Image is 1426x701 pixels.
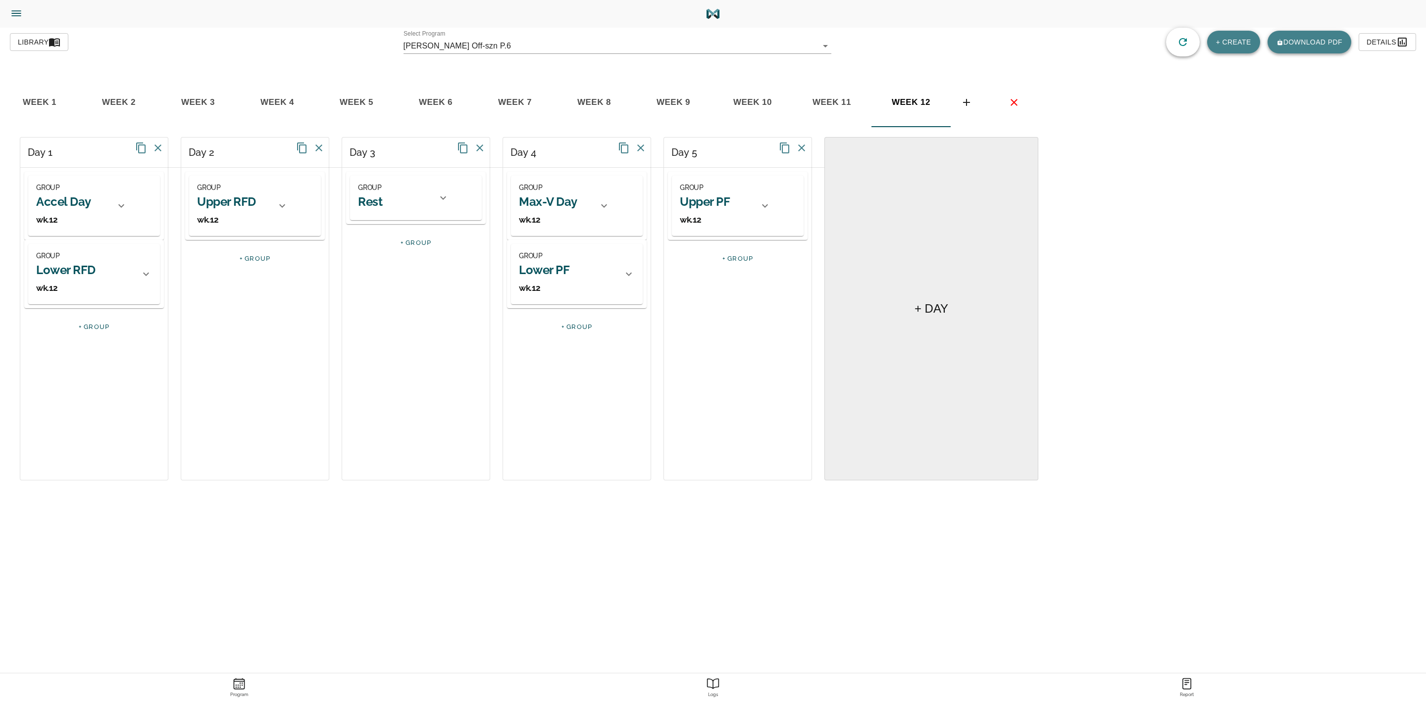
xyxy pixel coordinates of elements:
[503,138,717,168] div: Day 4
[244,95,311,110] span: week 4
[1180,677,1193,690] ion-icon: Report
[1359,33,1416,51] button: Details
[511,244,643,304] div: GROUPLower PFwk.12
[402,95,469,110] span: week 6
[950,673,1424,701] a: ReportReport
[79,323,110,330] a: + GROUP
[476,673,950,701] a: ReportLogs
[85,95,153,110] span: week 2
[478,692,948,698] strong: Logs
[915,301,948,317] h5: + DAY
[18,36,60,48] span: Library
[519,194,577,209] h2: Max-V Day
[404,31,445,37] label: Select Program
[36,282,96,293] h3: wk.12
[358,184,382,191] span: GROUP
[401,239,432,246] a: + GROUP
[181,138,395,168] div: Day 2
[722,255,754,262] a: + GROUP
[1367,36,1408,48] span: Details
[719,95,786,110] span: week 10
[707,677,719,690] ion-icon: Report
[680,194,730,209] h2: Upper PF
[507,172,647,240] div: GROUPMax-V Daywk.12
[560,95,628,110] span: week 8
[519,184,543,191] span: GROUP
[20,138,234,168] div: Day 1
[668,172,808,240] div: GROUPUpper PFwk.12
[36,194,91,209] h2: Accel Day
[233,677,246,690] ion-icon: Program
[1273,33,1346,51] button: downloadDownload pdf
[511,176,618,236] div: GROUPMax-V Daywk.12
[36,184,60,191] span: GROUP
[672,176,779,236] div: GROUPUpper PFwk.12
[519,214,577,225] h3: wk.12
[680,214,730,225] h3: wk.12
[507,240,647,308] div: GROUPLower PFwk.12
[36,262,96,278] h2: Lower RFD
[1276,39,1283,46] ion-icon: download
[798,95,866,110] span: week 11
[10,33,68,51] button: Library
[4,692,474,698] strong: Program
[519,252,543,260] span: GROUP
[680,184,704,191] span: GROUP
[28,244,160,304] div: GROUPLower RFDwk.12
[481,95,549,110] span: week 7
[1212,33,1255,51] button: + CREATE
[185,172,325,240] div: GROUPUpper RFDwk.12
[24,172,164,240] div: GROUPAccel Daywk.12
[323,95,390,110] span: week 5
[36,252,60,260] span: GROUP
[164,95,232,110] span: week 3
[240,255,271,262] a: + GROUP
[24,240,164,308] div: GROUPLower RFDwk.12
[342,138,556,168] div: Day 3
[519,262,569,278] h2: Lower PF
[952,692,1422,698] strong: Report
[1276,36,1342,48] span: Download pdf
[197,214,256,225] h3: wk.12
[197,184,221,191] span: GROUP
[640,95,707,110] span: week 9
[1216,36,1251,48] span: + CREATE
[664,138,878,168] div: Day 5
[346,172,486,224] div: GROUPRest
[877,95,945,110] span: week 12
[36,214,91,225] h3: wk.12
[28,176,135,236] div: GROUPAccel Daywk.12
[519,282,569,293] h3: wk.12
[197,194,256,209] h2: Upper RFD
[561,323,593,330] a: + GROUP
[189,176,296,236] div: GROUPUpper RFDwk.12
[358,194,382,209] h2: Rest
[2,673,476,701] a: ProgramProgram
[350,176,457,220] div: GROUPRest
[706,6,720,21] img: Logo
[6,95,73,110] span: week 1
[404,38,831,54] div: [PERSON_NAME] Off-szn P.6
[10,7,23,20] ion-icon: Side Menu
